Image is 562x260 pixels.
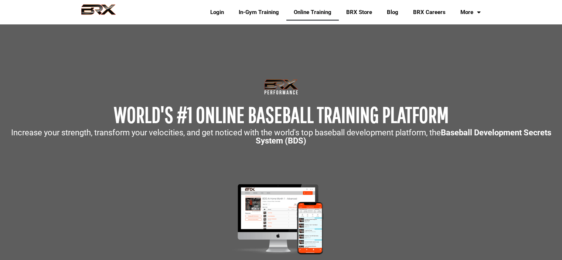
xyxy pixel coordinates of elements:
[74,4,123,20] img: BRX Performance
[197,4,488,21] div: Navigation Menu
[114,102,449,127] span: WORLD'S #1 ONLINE BASEBALL TRAINING PLATFORM
[379,4,406,21] a: Blog
[231,4,286,21] a: In-Gym Training
[339,4,379,21] a: BRX Store
[406,4,453,21] a: BRX Careers
[4,129,558,145] p: Increase your strength, transform your velocities, and get noticed with the world's top baseball ...
[222,182,340,256] img: Mockup-2-large
[453,4,488,21] a: More
[286,4,339,21] a: Online Training
[263,78,299,96] img: Transparent-Black-BRX-Logo-White-Performance
[256,128,551,145] strong: Baseball Development Secrets System (BDS)
[203,4,231,21] a: Login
